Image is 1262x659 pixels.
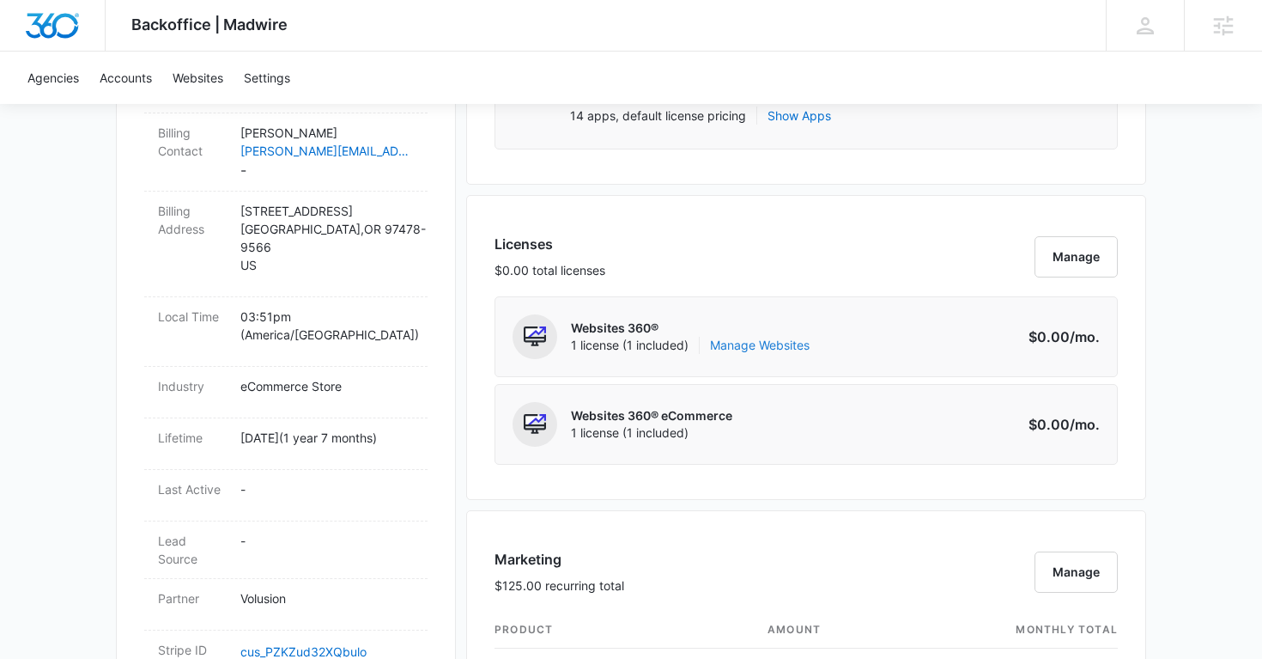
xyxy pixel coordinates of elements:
[144,418,428,470] div: Lifetime[DATE](1 year 7 months)
[158,480,227,498] dt: Last Active
[158,589,227,607] dt: Partner
[494,577,624,595] p: $125.00 recurring total
[158,641,227,659] dt: Stripe ID
[1019,326,1100,347] p: $0.00
[1019,414,1100,435] p: $0.00
[240,142,414,160] a: [PERSON_NAME][EMAIL_ADDRESS][DOMAIN_NAME]
[1070,416,1100,433] span: /mo.
[158,429,227,447] dt: Lifetime
[240,429,414,447] p: [DATE] ( 1 year 7 months )
[144,522,428,579] div: Lead Source-
[571,407,732,424] p: Websites 360® eCommerce
[158,377,227,395] dt: Industry
[1034,236,1118,278] button: Manage
[158,124,227,160] dt: Billing Contact
[240,644,367,659] a: cus_PZKZud32XQbulo
[494,234,605,254] h3: Licenses
[144,297,428,367] div: Local Time03:51pm (America/[GEOGRAPHIC_DATA])
[494,612,754,649] th: product
[158,532,227,568] dt: Lead Source
[240,308,414,344] p: 03:51pm ( America/[GEOGRAPHIC_DATA] )
[494,549,624,570] h3: Marketing
[571,424,732,442] span: 1 license (1 included)
[144,579,428,631] div: PartnerVolusion
[240,480,414,498] p: -
[240,202,414,274] p: [STREET_ADDRESS] [GEOGRAPHIC_DATA] , OR 97478-9566 US
[144,470,428,522] div: Last Active-
[570,107,746,125] p: 14 apps, default license pricing
[162,52,234,104] a: Websites
[768,107,831,125] button: Show Apps
[571,320,810,337] p: Websites 360®
[710,337,810,354] a: Manage Websites
[131,15,288,34] span: Backoffice | Madwire
[240,377,414,395] p: eCommerce Store
[754,612,904,649] th: amount
[144,113,428,192] div: Billing Contact[PERSON_NAME][PERSON_NAME][EMAIL_ADDRESS][DOMAIN_NAME]-
[234,52,300,104] a: Settings
[17,52,89,104] a: Agencies
[904,612,1118,649] th: monthly total
[240,124,414,142] p: [PERSON_NAME]
[1034,552,1118,593] button: Manage
[571,337,810,354] span: 1 license (1 included)
[158,308,227,326] dt: Local Time
[158,202,227,238] dt: Billing Address
[144,192,428,297] div: Billing Address[STREET_ADDRESS][GEOGRAPHIC_DATA],OR 97478-9566US
[1070,328,1100,345] span: /mo.
[89,52,162,104] a: Accounts
[494,261,605,279] p: $0.00 total licenses
[240,124,414,180] dd: -
[144,367,428,418] div: IndustryeCommerce Store
[240,532,414,550] p: -
[240,589,414,607] p: Volusion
